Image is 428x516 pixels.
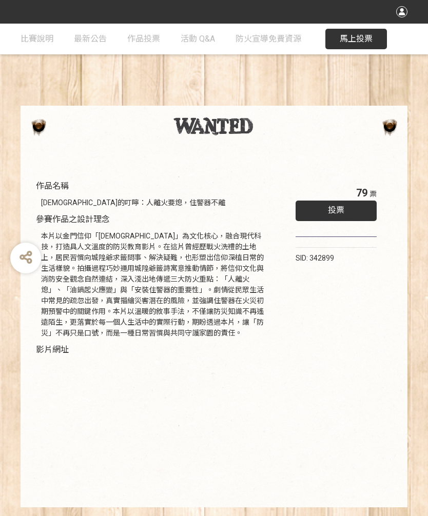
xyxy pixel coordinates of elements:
[236,34,301,44] span: 防火宣導免費資源
[21,34,53,44] span: 比賽說明
[340,34,373,44] span: 馬上投票
[41,197,265,208] div: [DEMOGRAPHIC_DATA]的叮嚀：人離火要熄，住警器不離
[181,24,215,54] a: 活動 Q&A
[41,231,265,339] div: 本片以金門信仰「[DEMOGRAPHIC_DATA]」為文化核心，融合現代科技，打造具人文溫度的防災教育影片。在這片曾經歷戰火洗禮的土地上，居民習慣向城隍爺求籤問事、解決疑難，也形塑出信仰深植日...
[296,254,334,262] span: SID: 342899
[36,214,110,224] span: 參賽作品之設計理念
[181,34,215,44] span: 活動 Q&A
[356,187,367,199] span: 79
[127,24,160,54] a: 作品投票
[36,181,69,191] span: 作品名稱
[328,205,344,215] span: 投票
[36,345,69,354] span: 影片網址
[369,190,377,198] span: 票
[236,24,301,54] a: 防火宣導免費資源
[21,24,53,54] a: 比賽說明
[325,29,387,49] button: 馬上投票
[127,34,160,44] span: 作品投票
[74,24,107,54] a: 最新公告
[74,34,107,44] span: 最新公告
